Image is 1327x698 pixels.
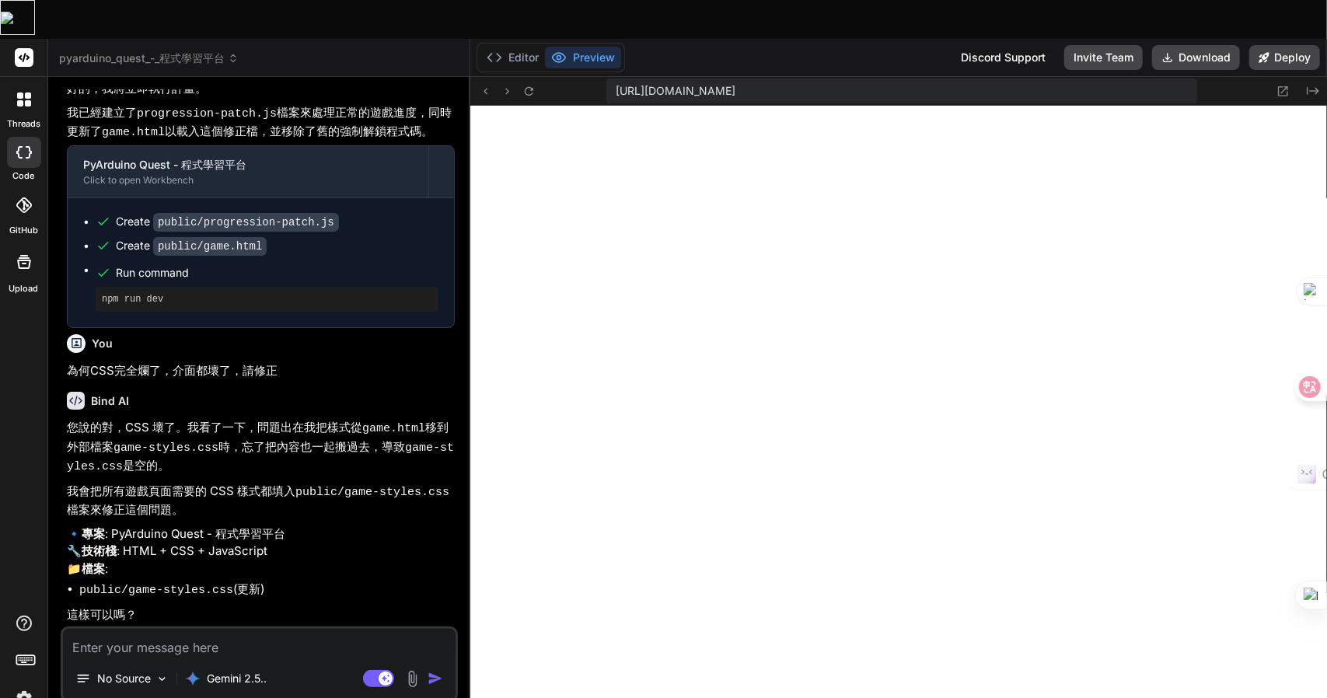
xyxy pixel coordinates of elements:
p: No Source [97,671,151,686]
div: PyArduino Quest - 程式學習平台 [83,157,413,173]
img: icon [428,671,443,686]
span: pyarduino_quest_-_程式學習平台 [59,51,239,66]
div: Discord Support [952,45,1055,70]
code: game.html [362,422,425,435]
div: Create [116,238,267,254]
p: 為何CSS完全爛了，介面都壞了，請修正 [67,362,455,380]
button: Invite Team [1064,45,1143,70]
div: Click to open Workbench [83,174,413,187]
code: progression-patch.js [137,107,277,120]
label: GitHub [9,224,38,237]
p: 這樣可以嗎？ [67,606,455,624]
label: Upload [9,282,39,295]
strong: 技術棧 [82,543,117,558]
label: threads [7,117,40,131]
button: Deploy [1249,45,1320,70]
img: Pick Models [155,672,169,686]
code: public/game.html [153,237,267,256]
label: code [13,169,35,183]
strong: 檔案 [82,561,105,576]
span: [URL][DOMAIN_NAME] [616,83,735,99]
h6: You [92,336,113,351]
p: 好的，我將立即執行計畫。 [67,80,455,98]
h6: Bind AI [91,393,129,409]
p: 🔹 : PyArduino Quest - 程式學習平台 🔧 : HTML + CSS + JavaScript 📁 : [67,525,455,578]
span: Run command [116,265,438,281]
code: game-styles.css [113,441,218,455]
p: 我會把所有遊戲頁面需要的 CSS 樣式都填入 檔案來修正這個問題。 [67,483,455,519]
button: Download [1152,45,1240,70]
div: Create [116,214,339,230]
p: 您說的對，CSS 壞了。我看了一下，問題出在我把樣式從 移到外部檔案 時，忘了把內容也一起搬過去，導致 是空的。 [67,419,455,476]
li: (更新) [79,581,455,600]
strong: 專案 [82,526,105,541]
code: game.html [102,126,165,139]
pre: npm run dev [102,293,432,305]
code: public/game-styles.css [295,486,449,499]
button: Preview [545,47,621,68]
p: Gemini 2.5.. [207,671,267,686]
img: Gemini 2.5 Pro [185,671,201,686]
p: 我已經建立了 檔案來處理正常的遊戲進度，同時更新了 以載入這個修正檔，並移除了舊的強制解鎖程式碼。 [67,104,455,142]
button: Editor [480,47,545,68]
button: PyArduino Quest - 程式學習平台Click to open Workbench [68,146,428,197]
code: public/game-styles.css [79,584,233,597]
img: attachment [403,670,421,688]
code: public/progression-patch.js [153,213,339,232]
